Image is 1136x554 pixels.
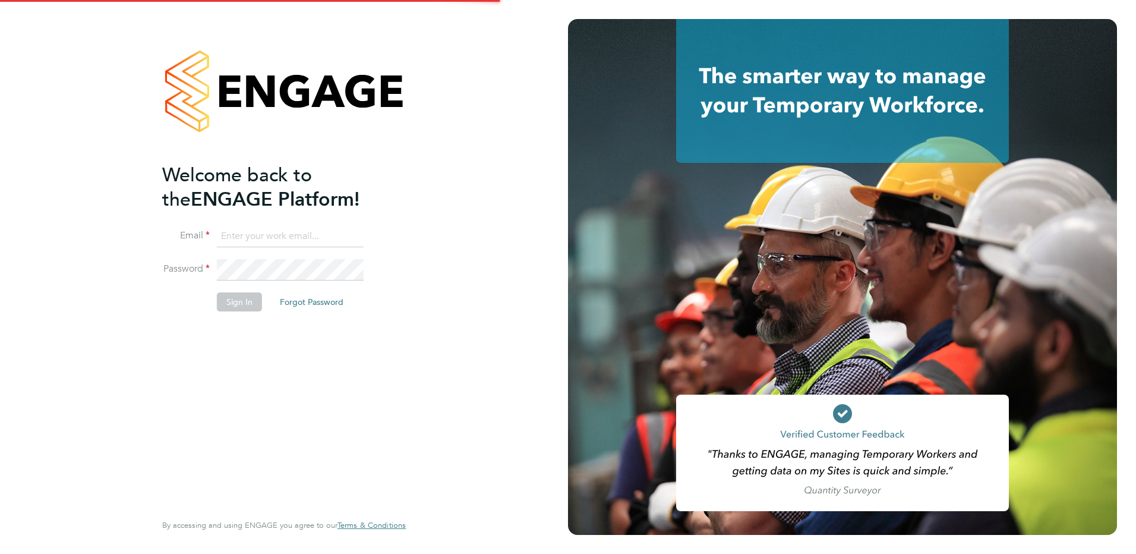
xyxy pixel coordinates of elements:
[162,263,210,275] label: Password
[337,521,406,530] a: Terms & Conditions
[270,292,353,311] button: Forgot Password
[162,163,394,212] h2: ENGAGE Platform!
[217,292,262,311] button: Sign In
[162,163,312,211] span: Welcome back to the
[162,229,210,242] label: Email
[217,226,364,247] input: Enter your work email...
[162,520,406,530] span: By accessing and using ENGAGE you agree to our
